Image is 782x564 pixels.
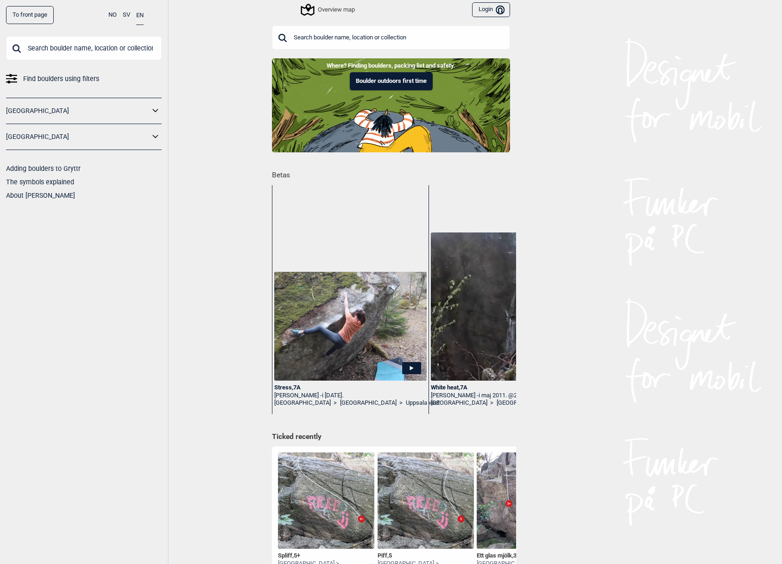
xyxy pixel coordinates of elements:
img: Spliff [278,452,374,549]
img: Indoor to outdoor [272,58,510,152]
a: Find boulders using filters [6,72,162,86]
div: [PERSON_NAME] - [274,392,427,400]
h1: Ticked recently [272,432,510,442]
a: [GEOGRAPHIC_DATA] [340,399,397,407]
a: [GEOGRAPHIC_DATA] [274,399,331,407]
a: Adding boulders to Gryttr [6,165,81,172]
a: Uppsala väst [406,399,440,407]
div: Piff , [378,552,474,560]
a: [GEOGRAPHIC_DATA] [431,399,487,407]
input: Search boulder name, location or collection [6,36,162,60]
button: Boulder outdoors first time [350,72,433,90]
a: [GEOGRAPHIC_DATA] [6,130,150,144]
div: Overview map [302,4,355,15]
span: 5+ [294,552,300,559]
span: 3+ [513,552,520,559]
img: Anna pa Stress [274,272,427,381]
span: i maj 2011. @2:06 [479,392,525,399]
span: i [DATE]. [322,392,343,399]
img: Piff [378,452,474,549]
div: White heat , 7A [431,384,583,392]
div: [PERSON_NAME] - [431,392,583,400]
a: To front page [6,6,54,24]
a: [GEOGRAPHIC_DATA] [6,104,150,118]
a: The symbols explained [6,178,74,186]
div: Stress , 7A [274,384,427,392]
div: Ett glas mjölk , [477,552,573,560]
span: > [399,399,403,407]
h1: Betas [272,164,516,181]
div: Spliff , [278,552,374,560]
img: Ett glas mjolk [477,452,573,549]
img: Johan pa White heat [431,232,583,381]
a: [GEOGRAPHIC_DATA] [497,399,553,407]
span: 5 [389,552,392,559]
span: > [490,399,493,407]
button: Login [472,2,510,18]
button: NO [108,6,117,24]
button: SV [123,6,130,24]
span: > [334,399,337,407]
button: EN [136,6,144,25]
p: Where? Finding boulders, packing list and safety. [7,61,775,70]
input: Search boulder name, location or collection [272,25,510,50]
span: Find boulders using filters [23,72,99,86]
a: About [PERSON_NAME] [6,192,75,199]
